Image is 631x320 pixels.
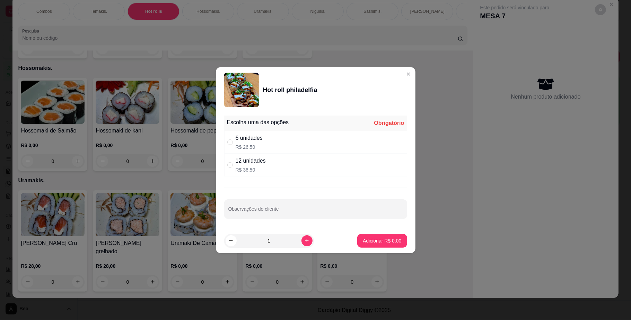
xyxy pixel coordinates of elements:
[374,119,404,127] div: Obrigatório
[224,73,259,107] img: product-image
[236,166,266,173] p: R$ 36,50
[363,237,401,244] p: Adicionar R$ 0,00
[236,144,263,150] p: R$ 26,50
[357,234,407,248] button: Adicionar R$ 0,00
[228,208,403,215] input: Observações do cliente
[236,157,266,165] div: 12 unidades
[226,235,237,246] button: decrease-product-quantity
[263,85,317,95] div: Hot roll philadelfia
[236,134,263,142] div: 6 unidades
[301,235,313,246] button: increase-product-quantity
[403,68,414,80] button: Close
[227,118,289,127] div: Escolha uma das opções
